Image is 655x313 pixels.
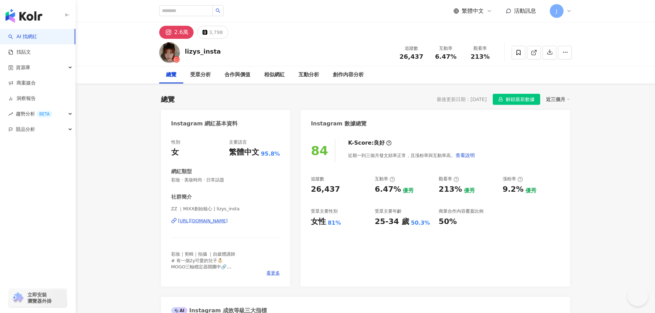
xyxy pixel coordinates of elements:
[225,71,250,79] div: 合作與價值
[435,53,456,60] span: 6.47%
[8,112,13,116] span: rise
[433,45,459,52] div: 互動率
[375,216,409,227] div: 25-34 歲
[16,122,35,137] span: 競品分析
[171,193,192,201] div: 社群簡介
[403,187,414,194] div: 優秀
[439,216,457,227] div: 50%
[375,176,395,182] div: 互動率
[171,218,280,224] a: [URL][DOMAIN_NAME]
[171,120,238,127] div: Instagram 網紅基本資料
[439,184,462,195] div: 213%
[467,45,493,52] div: 觀看率
[171,139,180,145] div: 性別
[439,176,459,182] div: 觀看率
[16,106,52,122] span: 趨勢分析
[8,49,31,56] a: 找貼文
[627,286,648,306] iframe: Help Scout Beacon - Open
[348,148,475,162] div: 近期一到三個月發文頻率正常，且漲粉率與互動率高。
[311,208,338,214] div: 受眾主要性別
[190,71,211,79] div: 受眾分析
[375,184,401,195] div: 6.47%
[8,33,37,40] a: searchAI 找網紅
[493,94,540,105] button: 解鎖最新數據
[171,168,192,175] div: 網紅類型
[311,120,367,127] div: Instagram 數據總覽
[400,53,423,60] span: 26,437
[229,147,259,158] div: 繁體中文
[498,97,503,102] span: lock
[159,26,194,39] button: 2.6萬
[375,208,402,214] div: 受眾主要年齡
[8,95,36,102] a: 洞察報告
[166,71,176,79] div: 總覽
[161,94,175,104] div: 總覽
[471,53,490,60] span: 213%
[9,289,67,307] a: chrome extension立即安裝 瀏覽器外掛
[171,177,280,183] span: 彩妝 · 美妝時尚 · 日常話題
[197,26,228,39] button: 3,798
[462,7,484,15] span: 繁體中文
[229,139,247,145] div: 主要語言
[174,27,188,37] div: 2.6萬
[266,270,280,276] span: 看更多
[311,176,324,182] div: 追蹤數
[556,7,557,15] span: J
[348,139,392,147] div: K-Score :
[456,153,475,158] span: 查看說明
[171,147,179,158] div: 女
[546,95,570,104] div: 近三個月
[216,8,220,13] span: search
[439,208,483,214] div: 商業合作內容覆蓋比例
[185,47,221,56] div: lizys_insta
[399,45,425,52] div: 追蹤數
[264,71,285,79] div: 相似網紅
[333,71,364,79] div: 創作內容分析
[311,184,340,195] div: 26,437
[514,8,536,14] span: 活動訊息
[506,94,535,105] span: 解鎖最新數據
[411,219,430,227] div: 50.3%
[298,71,319,79] div: 互動分析
[437,97,487,102] div: 最後更新日期：[DATE]
[503,184,524,195] div: 9.2%
[311,144,328,158] div: 84
[28,292,52,304] span: 立即安裝 瀏覽器外掛
[11,292,24,303] img: chrome extension
[159,42,180,63] img: KOL Avatar
[171,251,246,294] span: 彩妝｜剪輯｜拍攝 ｜自媒體講師 # 有一個2y可愛的兒子👶🏻 MOGO三軸穩定器開團中🔗 @mixxstore.official • 品牌創始核心 Cosmos•Z’IXX•質感美學製造機 - ...
[503,176,523,182] div: 漲粉率
[178,218,228,224] div: [URL][DOMAIN_NAME]
[6,9,42,23] img: logo
[16,60,30,75] span: 資源庫
[455,148,475,162] button: 查看說明
[171,206,280,212] span: ZZ ｜MIXX創始核心 | lizys_insta
[209,27,223,37] div: 3,798
[464,187,475,194] div: 優秀
[328,219,341,227] div: 81%
[374,139,385,147] div: 良好
[261,150,280,158] span: 95.8%
[8,80,36,87] a: 商案媒合
[36,111,52,118] div: BETA
[525,187,536,194] div: 優秀
[311,216,326,227] div: 女性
